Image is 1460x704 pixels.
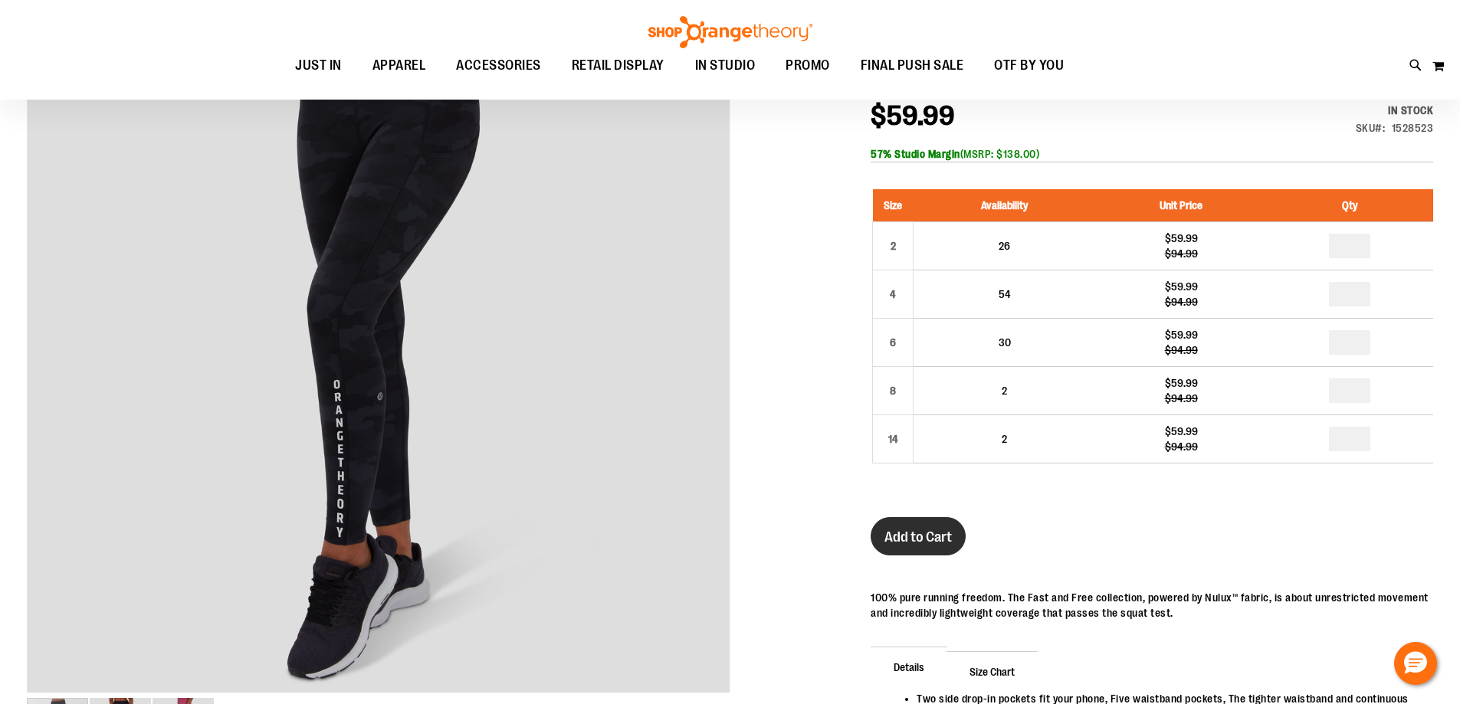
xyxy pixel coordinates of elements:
div: $59.99 [1103,327,1258,342]
div: $59.99 [1103,424,1258,439]
th: Qty [1267,189,1433,222]
div: $94.99 [1103,342,1258,358]
div: $94.99 [1103,246,1258,261]
span: 2 [1002,385,1007,397]
a: JUST IN [280,48,357,83]
a: APPAREL [357,48,441,83]
b: 57% Studio Margin [871,148,960,160]
th: Availability [914,189,1096,222]
span: ACCESSORIES [456,48,541,83]
div: $59.99 [1103,279,1258,294]
div: 100% pure running freedom. The Fast and Free collection, powered by Nulux™ fabric, is about unres... [871,590,1433,621]
span: OTF BY YOU [994,48,1064,83]
div: $59.99 [1103,375,1258,391]
button: Add to Cart [871,517,966,555]
div: In stock [1356,103,1434,118]
span: APPAREL [372,48,426,83]
div: 8 [881,379,904,402]
strong: SKU [1356,122,1386,134]
a: OTF BY YOU [979,48,1079,83]
div: 4 [881,283,904,306]
a: PROMO [770,48,845,83]
div: $59.99 [1103,231,1258,246]
span: Add to Cart [884,529,952,545]
th: Unit Price [1095,189,1266,222]
div: 14 [881,427,904,450]
span: 2 [1002,433,1007,445]
div: 1528523 [1392,120,1434,136]
div: 2 [881,234,904,257]
div: 6 [881,331,904,354]
span: PROMO [786,48,830,83]
th: Size [873,189,914,222]
div: Availability [1356,103,1434,118]
span: RETAIL DISPLAY [572,48,664,83]
a: RETAIL DISPLAY [556,48,680,83]
div: $94.99 [1103,439,1258,454]
span: 54 [999,288,1011,300]
span: Details [871,647,947,686]
span: JUST IN [295,48,342,83]
div: (MSRP: $138.00) [871,146,1433,162]
span: Size Chart [947,651,1038,691]
a: ACCESSORIES [441,48,556,83]
a: IN STUDIO [680,48,771,83]
span: FINAL PUSH SALE [861,48,964,83]
a: FINAL PUSH SALE [845,48,979,83]
span: 26 [999,240,1010,252]
span: 30 [999,336,1011,349]
span: $59.99 [871,100,954,132]
img: Shop Orangetheory [646,16,815,48]
button: Hello, have a question? Let’s chat. [1394,642,1437,685]
span: IN STUDIO [695,48,756,83]
div: $94.99 [1103,294,1258,309]
div: $94.99 [1103,391,1258,406]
